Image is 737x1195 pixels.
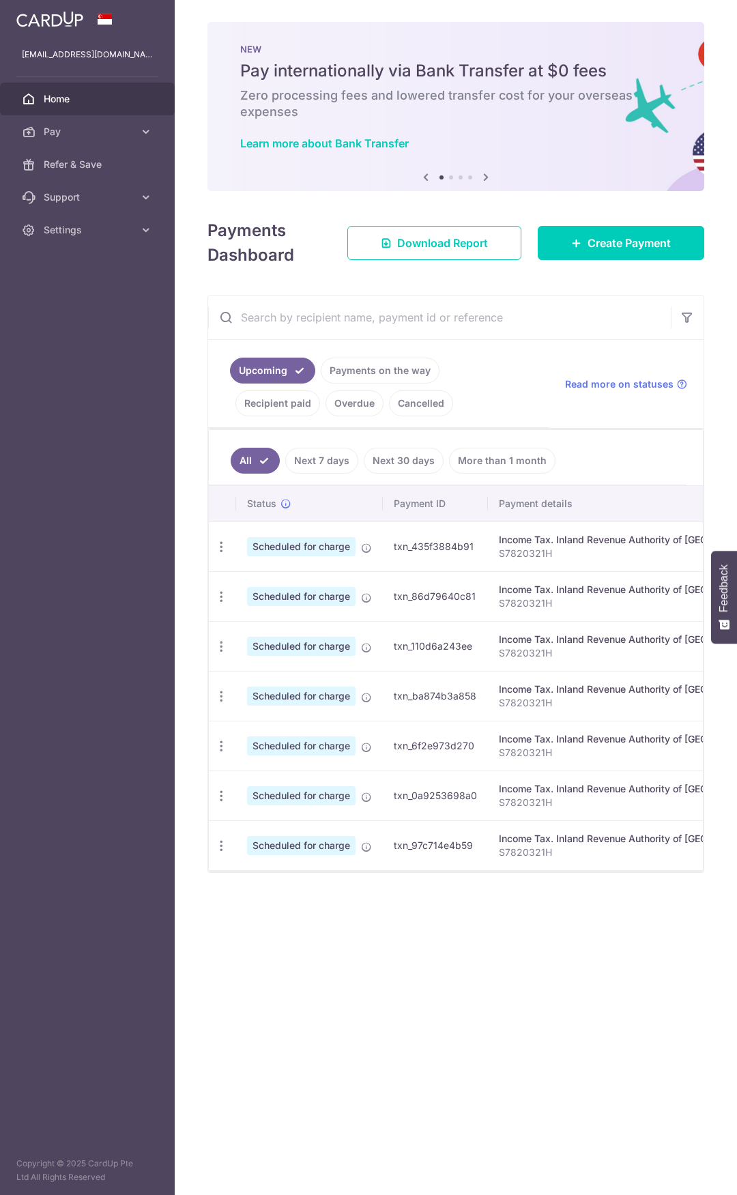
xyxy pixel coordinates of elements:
[383,571,488,621] td: txn_86d79640c81
[247,587,356,606] span: Scheduled for charge
[364,448,444,474] a: Next 30 days
[235,390,320,416] a: Recipient paid
[247,497,276,510] span: Status
[16,11,83,27] img: CardUp
[347,226,521,260] a: Download Report
[383,521,488,571] td: txn_435f3884b91
[588,235,671,251] span: Create Payment
[44,125,134,139] span: Pay
[44,223,134,237] span: Settings
[240,44,671,55] p: NEW
[565,377,687,391] a: Read more on statuses
[383,486,488,521] th: Payment ID
[22,48,153,61] p: [EMAIL_ADDRESS][DOMAIN_NAME]
[44,92,134,106] span: Home
[247,637,356,656] span: Scheduled for charge
[285,448,358,474] a: Next 7 days
[230,358,315,384] a: Upcoming
[321,358,439,384] a: Payments on the way
[207,22,704,191] img: Bank transfer banner
[383,771,488,820] td: txn_0a9253698a0
[711,551,737,644] button: Feedback - Show survey
[383,820,488,870] td: txn_97c714e4b59
[449,448,555,474] a: More than 1 month
[247,786,356,805] span: Scheduled for charge
[718,564,730,612] span: Feedback
[565,377,674,391] span: Read more on statuses
[208,296,671,339] input: Search by recipient name, payment id or reference
[44,158,134,171] span: Refer & Save
[538,226,704,260] a: Create Payment
[247,736,356,755] span: Scheduled for charge
[207,218,323,268] h4: Payments Dashboard
[240,60,671,82] h5: Pay internationally via Bank Transfer at $0 fees
[231,448,280,474] a: All
[240,136,409,150] a: Learn more about Bank Transfer
[389,390,453,416] a: Cancelled
[247,836,356,855] span: Scheduled for charge
[383,621,488,671] td: txn_110d6a243ee
[247,687,356,706] span: Scheduled for charge
[247,537,356,556] span: Scheduled for charge
[44,190,134,204] span: Support
[383,721,488,771] td: txn_6f2e973d270
[383,671,488,721] td: txn_ba874b3a858
[240,87,671,120] h6: Zero processing fees and lowered transfer cost for your overseas expenses
[326,390,384,416] a: Overdue
[397,235,488,251] span: Download Report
